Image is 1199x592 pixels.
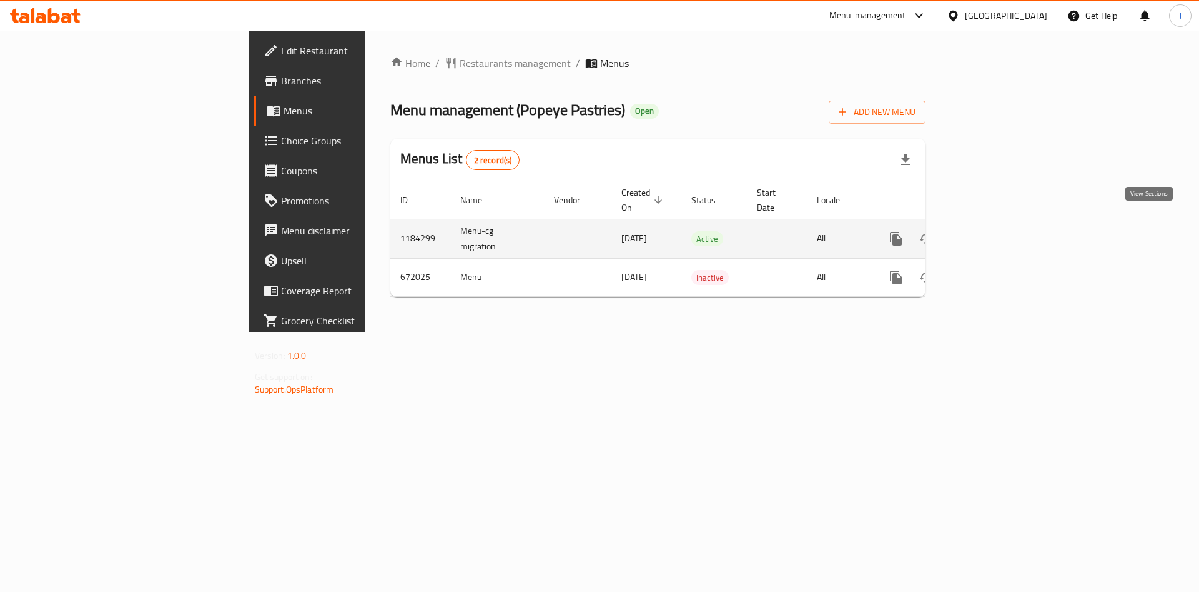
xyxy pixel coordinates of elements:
h2: Menus List [400,149,520,170]
span: Promotions [281,193,439,208]
span: Name [460,193,498,208]
span: Branches [281,73,439,88]
li: / [576,56,580,71]
div: Open [630,104,659,119]
span: Coupons [281,163,439,178]
span: Inactive [691,271,729,285]
span: Locale [817,193,856,208]
span: Menus [284,103,439,118]
span: [DATE] [621,230,647,246]
span: Vendor [554,193,596,208]
button: Change Status [911,263,941,293]
span: Start Date [757,185,792,215]
span: Status [691,193,732,208]
div: Active [691,231,723,246]
span: Choice Groups [281,133,439,148]
span: Restaurants management [460,56,571,71]
button: Add New Menu [829,101,925,124]
a: Branches [254,66,449,96]
td: All [807,219,871,258]
span: Version: [255,348,285,364]
td: - [747,219,807,258]
span: J [1179,9,1182,23]
table: enhanced table [390,181,1011,297]
span: [DATE] [621,269,647,285]
span: 1.0.0 [287,348,307,364]
a: Menus [254,96,449,126]
span: Edit Restaurant [281,43,439,58]
span: Created On [621,185,666,215]
span: ID [400,193,424,208]
div: [GEOGRAPHIC_DATA] [965,9,1047,23]
a: Promotions [254,186,449,216]
span: Grocery Checklist [281,313,439,328]
a: Restaurants management [445,56,571,71]
span: Open [630,106,659,116]
span: Get support on: [255,369,312,385]
th: Actions [871,181,1011,219]
span: Menu management ( Popeye Pastries ) [390,96,625,124]
span: Menu disclaimer [281,223,439,238]
a: Coupons [254,156,449,186]
button: more [881,224,911,254]
span: Upsell [281,253,439,268]
span: 2 record(s) [466,154,520,166]
td: Menu-cg migration [450,219,544,258]
td: Menu [450,258,544,296]
span: Active [691,232,723,246]
span: Add New Menu [839,104,915,120]
div: Export file [891,145,920,175]
nav: breadcrumb [390,56,925,71]
a: Edit Restaurant [254,36,449,66]
button: more [881,263,911,293]
a: Support.OpsPlatform [255,381,334,398]
div: Menu-management [829,8,906,23]
a: Grocery Checklist [254,306,449,336]
td: - [747,258,807,296]
a: Choice Groups [254,126,449,156]
span: Menus [600,56,629,71]
span: Coverage Report [281,283,439,298]
td: All [807,258,871,296]
a: Menu disclaimer [254,216,449,246]
div: Total records count [466,150,520,170]
a: Coverage Report [254,276,449,306]
a: Upsell [254,246,449,276]
button: Change Status [911,224,941,254]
